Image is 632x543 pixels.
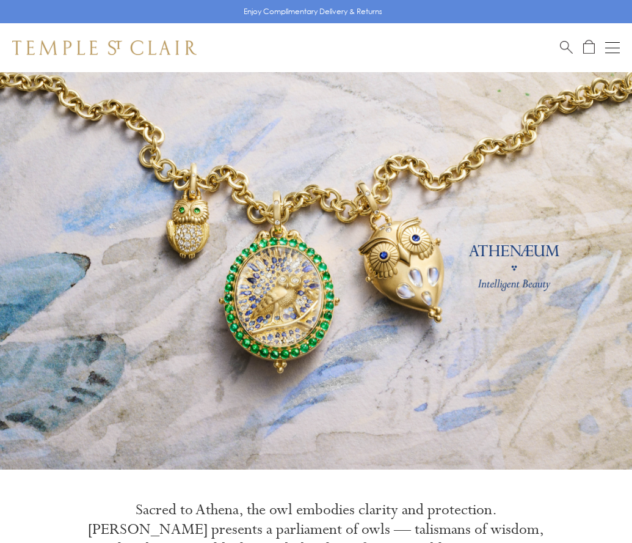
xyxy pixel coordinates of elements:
a: Open Shopping Bag [583,40,595,55]
p: Enjoy Complimentary Delivery & Returns [244,6,382,18]
img: Temple St. Clair [12,40,197,55]
a: Search [560,40,573,55]
button: Open navigation [605,40,620,55]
